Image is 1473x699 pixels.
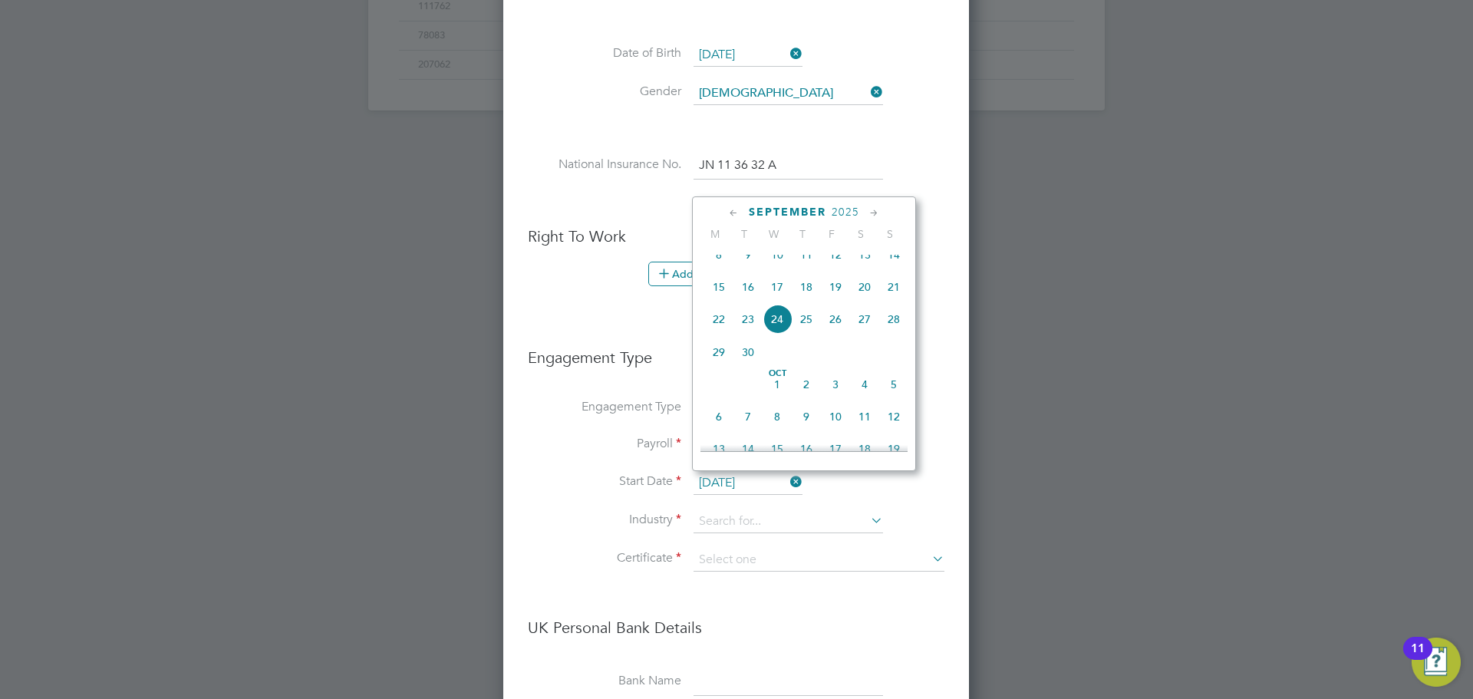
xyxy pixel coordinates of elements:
span: 14 [879,240,908,269]
span: 9 [733,240,763,269]
span: 17 [821,434,850,463]
span: 8 [763,402,792,431]
span: 2 [792,370,821,399]
span: 15 [763,434,792,463]
span: T [730,227,759,241]
input: Select one [694,472,802,495]
span: 11 [850,402,879,431]
label: Engagement Type [528,399,681,415]
span: 12 [821,240,850,269]
span: 11 [792,240,821,269]
button: Add right to work document [648,262,825,286]
span: 30 [733,338,763,367]
span: 12 [879,402,908,431]
span: 18 [792,272,821,302]
label: Payroll [528,436,681,452]
span: 19 [879,434,908,463]
span: 10 [763,240,792,269]
span: 9 [792,402,821,431]
label: Bank Name [528,673,681,689]
span: T [788,227,817,241]
label: Start Date [528,473,681,490]
span: 29 [704,338,733,367]
label: Date of Birth [528,45,681,61]
label: Certificate [528,550,681,566]
span: 4 [850,370,879,399]
span: 22 [704,305,733,334]
span: 27 [850,305,879,334]
span: 16 [733,272,763,302]
span: 23 [733,305,763,334]
h3: UK Personal Bank Details [528,602,944,638]
span: 18 [850,434,879,463]
span: 8 [704,240,733,269]
span: 10 [821,402,850,431]
label: Gender [528,84,681,100]
span: S [875,227,905,241]
h3: Engagement Type [528,332,944,368]
span: 14 [733,434,763,463]
span: 13 [850,240,879,269]
span: 5 [879,370,908,399]
input: Select one [694,549,944,572]
span: 26 [821,305,850,334]
span: September [749,206,826,219]
input: Search for... [694,510,883,533]
span: 7 [733,402,763,431]
span: F [817,227,846,241]
span: S [846,227,875,241]
span: 16 [792,434,821,463]
span: 25 [792,305,821,334]
span: 19 [821,272,850,302]
span: 15 [704,272,733,302]
span: M [700,227,730,241]
span: 6 [704,402,733,431]
label: National Insurance No. [528,157,681,173]
span: W [759,227,788,241]
div: 11 [1411,648,1425,668]
button: Open Resource Center, 11 new notifications [1412,638,1461,687]
span: 17 [763,272,792,302]
span: 24 [763,305,792,334]
h3: Right To Work [528,226,944,246]
span: 3 [821,370,850,399]
input: Select one [694,44,802,67]
span: 20 [850,272,879,302]
span: 13 [704,434,733,463]
label: Industry [528,512,681,528]
span: 28 [879,305,908,334]
span: 1 [763,370,792,399]
span: 21 [879,272,908,302]
span: 2025 [832,206,859,219]
span: Oct [763,370,792,378]
input: Select one [694,82,883,105]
